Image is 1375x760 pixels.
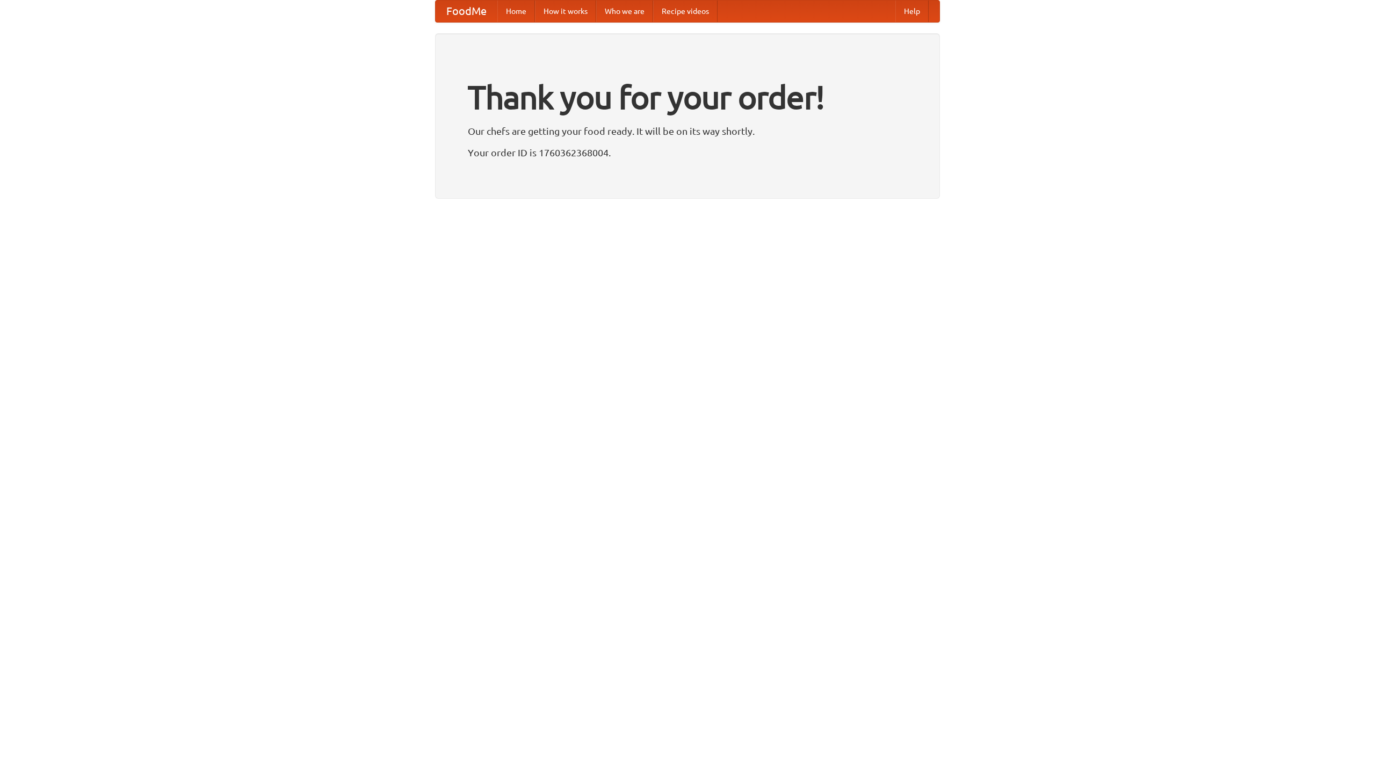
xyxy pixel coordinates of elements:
a: FoodMe [436,1,497,22]
a: Who we are [596,1,653,22]
a: Home [497,1,535,22]
p: Your order ID is 1760362368004. [468,144,907,161]
a: Recipe videos [653,1,718,22]
a: Help [895,1,929,22]
a: How it works [535,1,596,22]
h1: Thank you for your order! [468,71,907,123]
p: Our chefs are getting your food ready. It will be on its way shortly. [468,123,907,139]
